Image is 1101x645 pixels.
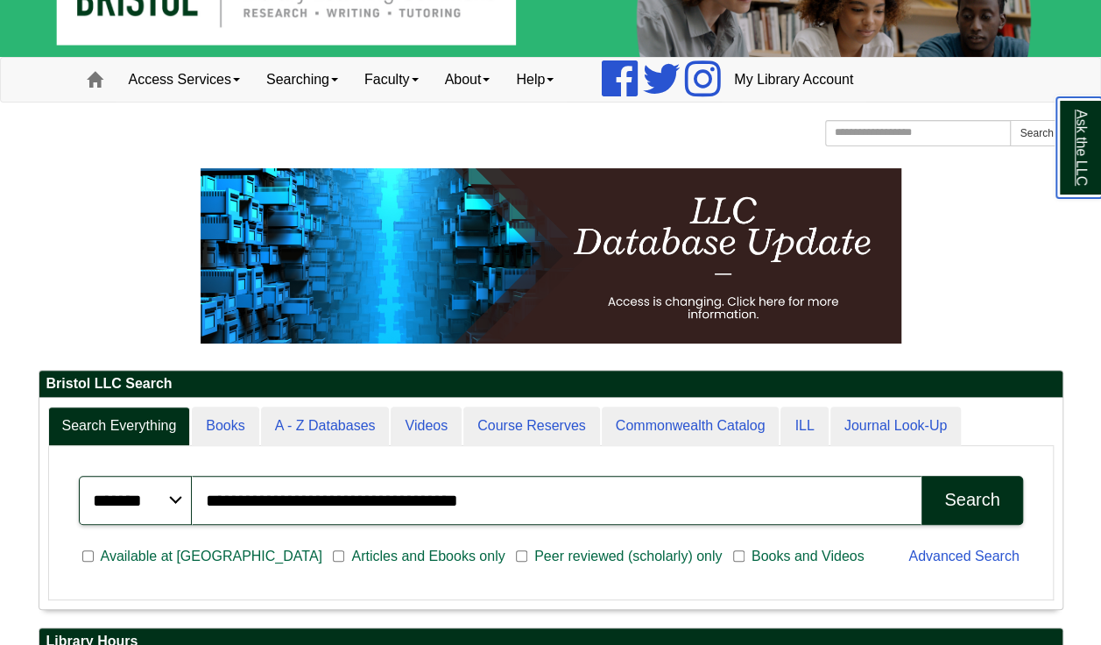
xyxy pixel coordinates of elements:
[116,58,253,102] a: Access Services
[391,407,462,446] a: Videos
[733,549,745,564] input: Books and Videos
[503,58,567,102] a: Help
[94,546,329,567] span: Available at [GEOGRAPHIC_DATA]
[921,476,1022,525] button: Search
[516,549,527,564] input: Peer reviewed (scholarly) only
[201,168,901,344] img: HTML tutorial
[1010,120,1062,146] button: Search
[261,407,390,446] a: A - Z Databases
[721,58,866,102] a: My Library Account
[253,58,351,102] a: Searching
[830,407,961,446] a: Journal Look-Up
[192,407,258,446] a: Books
[780,407,828,446] a: ILL
[908,549,1019,563] a: Advanced Search
[944,490,999,510] div: Search
[48,407,191,446] a: Search Everything
[527,546,729,567] span: Peer reviewed (scholarly) only
[432,58,504,102] a: About
[745,546,872,567] span: Books and Videos
[463,407,600,446] a: Course Reserves
[39,371,1062,398] h2: Bristol LLC Search
[344,546,512,567] span: Articles and Ebooks only
[82,549,94,564] input: Available at [GEOGRAPHIC_DATA]
[333,549,344,564] input: Articles and Ebooks only
[351,58,432,102] a: Faculty
[602,407,780,446] a: Commonwealth Catalog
